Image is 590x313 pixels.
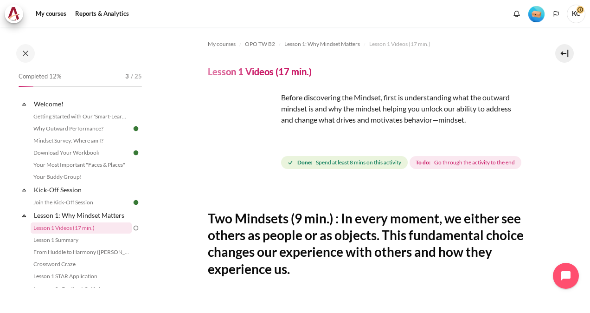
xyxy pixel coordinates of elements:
a: Level #1 [525,5,548,22]
a: Welcome! [32,98,132,110]
a: OPO TW B2 [245,39,275,50]
span: Collapse [19,185,29,195]
a: From Huddle to Harmony ([PERSON_NAME]'s Story) [31,247,132,258]
div: Completion requirements for Lesson 1 Videos (17 min.) [281,154,523,171]
a: My courses [208,39,236,50]
a: Getting Started with Our 'Smart-Learning' Platform [31,111,132,122]
a: Crossword Craze [31,259,132,270]
a: Your Most Important "Faces & Places" [31,159,132,170]
span: My courses [208,40,236,48]
a: Lesson 1 STAR Application [31,271,132,282]
div: Show notification window with no new notifications [510,7,524,21]
h4: Lesson 1 Videos (17 min.) [208,65,312,78]
span: Collapse [19,285,29,294]
a: Kick-Off Session [32,183,132,196]
span: Lesson 1: Why Mindset Matters [284,40,360,48]
div: Level #1 [528,5,545,22]
img: Done [132,198,140,207]
a: Architeck Architeck [5,5,28,23]
a: Lesson 1 Summary [31,235,132,246]
span: Collapse [19,99,29,109]
nav: Navigation bar [208,37,524,52]
span: Go through the activity to the end [434,158,515,167]
a: Lesson 1 Videos (17 min.) [369,39,430,50]
span: Lesson 1 Videos (17 min.) [369,40,430,48]
a: My courses [32,5,70,23]
p: Before discovering the Mindset, first is understanding what the outward mindset is and why the mi... [208,92,524,125]
a: Why Outward Performance? [31,123,132,134]
a: Download Your Workbook [31,147,132,158]
a: Lesson 1 Videos (17 min.) [31,222,132,234]
button: Languages [549,7,563,21]
div: 12% [19,86,33,87]
img: Done [132,149,140,157]
strong: Done: [297,158,312,167]
a: Your Buddy Group! [31,171,132,183]
img: fdf [208,92,277,162]
img: Architeck [7,7,20,21]
h2: Two Mindsets (9 min.) : In every moment, we either see others as people or as objects. This funda... [208,210,524,278]
span: Spend at least 8 mins on this activity [316,158,401,167]
a: User menu [567,5,585,23]
span: 3 [125,72,129,81]
a: Lesson 1: Why Mindset Matters [32,209,132,222]
a: Join the Kick-Off Session [31,197,132,208]
span: Completed 12% [19,72,61,81]
a: Lesson 1: Why Mindset Matters [284,39,360,50]
span: KC [567,5,585,23]
img: Done [132,124,140,133]
strong: To do: [416,158,430,167]
img: Level #1 [528,6,545,22]
span: Collapse [19,211,29,220]
span: / 25 [131,72,142,81]
a: Lesson 2: Radical Self-Awareness [32,283,132,295]
a: Reports & Analytics [72,5,132,23]
a: Mindset Survey: Where am I? [31,135,132,146]
img: To do [132,224,140,232]
span: OPO TW B2 [245,40,275,48]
